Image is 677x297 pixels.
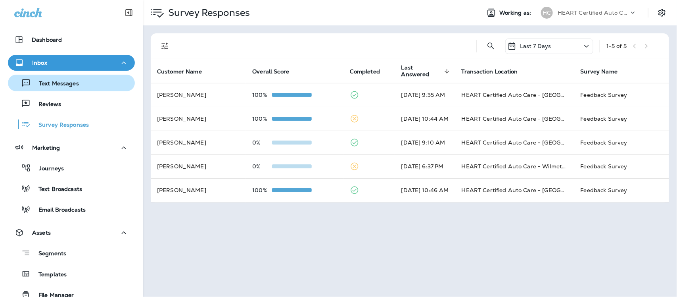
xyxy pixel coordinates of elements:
[483,38,499,54] button: Search Survey Responses
[252,116,272,122] p: 100%
[574,178,669,202] td: Feedback Survey
[574,107,669,131] td: Feedback Survey
[31,121,89,129] p: Survey Responses
[32,229,51,236] p: Assets
[151,107,246,131] td: [PERSON_NAME]
[395,154,455,178] td: [DATE] 6:37 PM
[8,32,135,48] button: Dashboard
[8,201,135,218] button: Email Broadcasts
[8,266,135,282] button: Templates
[165,7,250,19] p: Survey Responses
[574,131,669,154] td: Feedback Survey
[455,131,574,154] td: HEART Certified Auto Care - [GEOGRAPHIC_DATA]
[151,131,246,154] td: [PERSON_NAME]
[581,68,618,75] span: Survey Name
[151,178,246,202] td: [PERSON_NAME]
[455,154,574,178] td: HEART Certified Auto Care - Wilmette
[558,10,629,16] p: HEART Certified Auto Care
[8,116,135,133] button: Survey Responses
[499,10,533,16] span: Working as:
[655,6,669,20] button: Settings
[401,64,442,78] span: Last Answered
[462,68,518,75] span: Transaction Location
[32,37,62,43] p: Dashboard
[401,64,452,78] span: Last Answered
[8,140,135,156] button: Marketing
[606,43,627,49] div: 1 - 5 of 5
[157,38,173,54] button: Filters
[574,83,669,107] td: Feedback Survey
[395,131,455,154] td: [DATE] 9:10 AM
[157,68,212,75] span: Customer Name
[31,165,64,173] p: Journeys
[151,154,246,178] td: [PERSON_NAME]
[8,160,135,176] button: Journeys
[455,178,574,202] td: HEART Certified Auto Care - [GEOGRAPHIC_DATA]
[31,206,86,214] p: Email Broadcasts
[252,68,289,75] span: Overall Score
[151,83,246,107] td: [PERSON_NAME]
[31,101,61,108] p: Reviews
[252,163,272,170] p: 0%
[8,95,135,112] button: Reviews
[31,250,66,258] p: Segments
[32,145,60,151] p: Marketing
[8,180,135,197] button: Text Broadcasts
[31,80,79,88] p: Text Messages
[462,68,528,75] span: Transaction Location
[8,75,135,91] button: Text Messages
[520,43,551,49] p: Last 7 Days
[574,154,669,178] td: Feedback Survey
[32,60,47,66] p: Inbox
[31,186,82,193] p: Text Broadcasts
[8,245,135,262] button: Segments
[252,187,272,193] p: 100%
[455,107,574,131] td: HEART Certified Auto Care - [GEOGRAPHIC_DATA]
[118,5,140,21] button: Collapse Sidebar
[395,178,455,202] td: [DATE] 10:46 AM
[8,55,135,71] button: Inbox
[350,68,380,75] span: Completed
[395,83,455,107] td: [DATE] 9:35 AM
[252,139,272,146] p: 0%
[350,68,390,75] span: Completed
[581,68,628,75] span: Survey Name
[31,271,67,279] p: Templates
[8,225,135,241] button: Assets
[252,68,299,75] span: Overall Score
[455,83,574,107] td: HEART Certified Auto Care - [GEOGRAPHIC_DATA]
[395,107,455,131] td: [DATE] 10:44 AM
[541,7,553,19] div: HC
[252,92,272,98] p: 100%
[157,68,202,75] span: Customer Name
